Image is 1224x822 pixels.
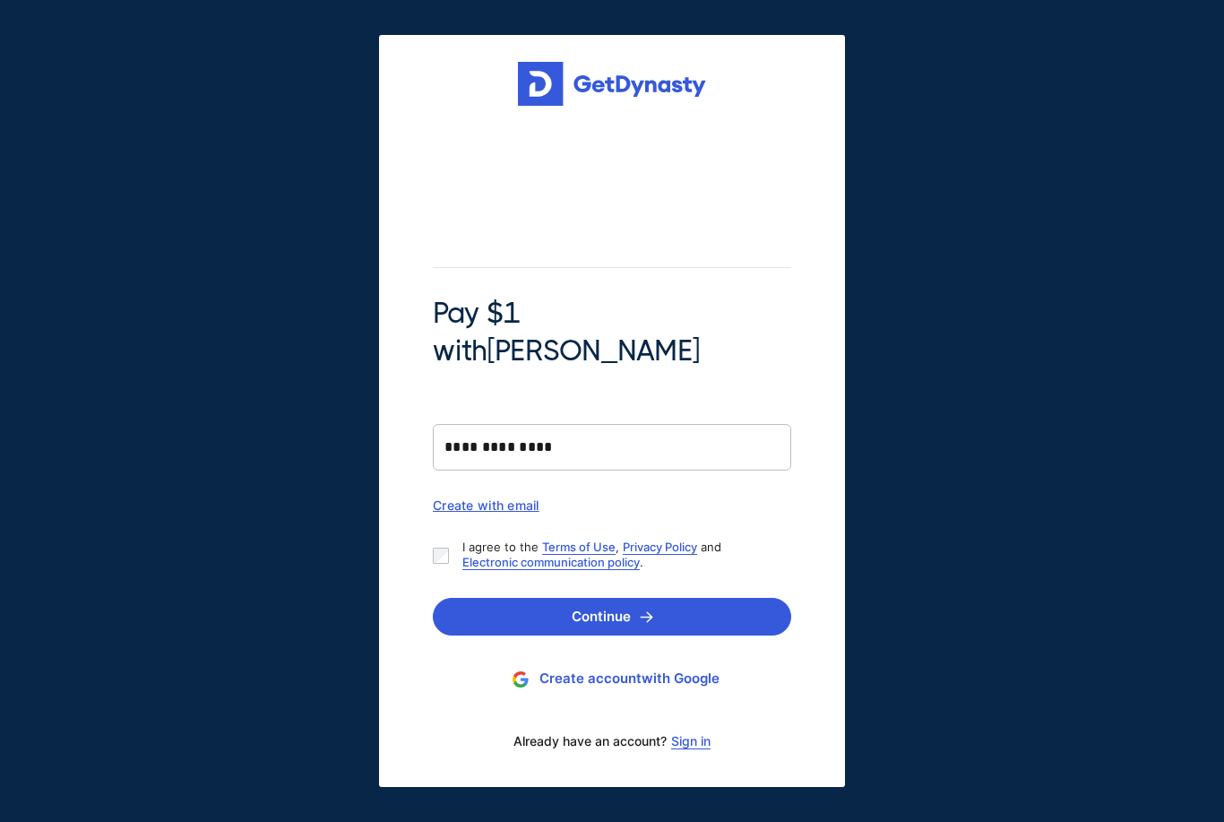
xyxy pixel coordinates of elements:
[462,540,777,570] p: I agree to the , and .
[433,295,791,369] span: Pay $1 with [PERSON_NAME]
[433,598,791,636] button: Continue
[623,540,697,554] a: Privacy Policy
[518,62,706,107] img: Get started for free with Dynasty Trust Company
[462,555,640,569] a: Electronic communication policy
[433,498,791,513] div: Create with email
[671,734,711,748] a: Sign in
[433,722,791,760] div: Already have an account?
[433,662,791,696] button: Create accountwith Google
[542,540,616,554] a: Terms of Use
